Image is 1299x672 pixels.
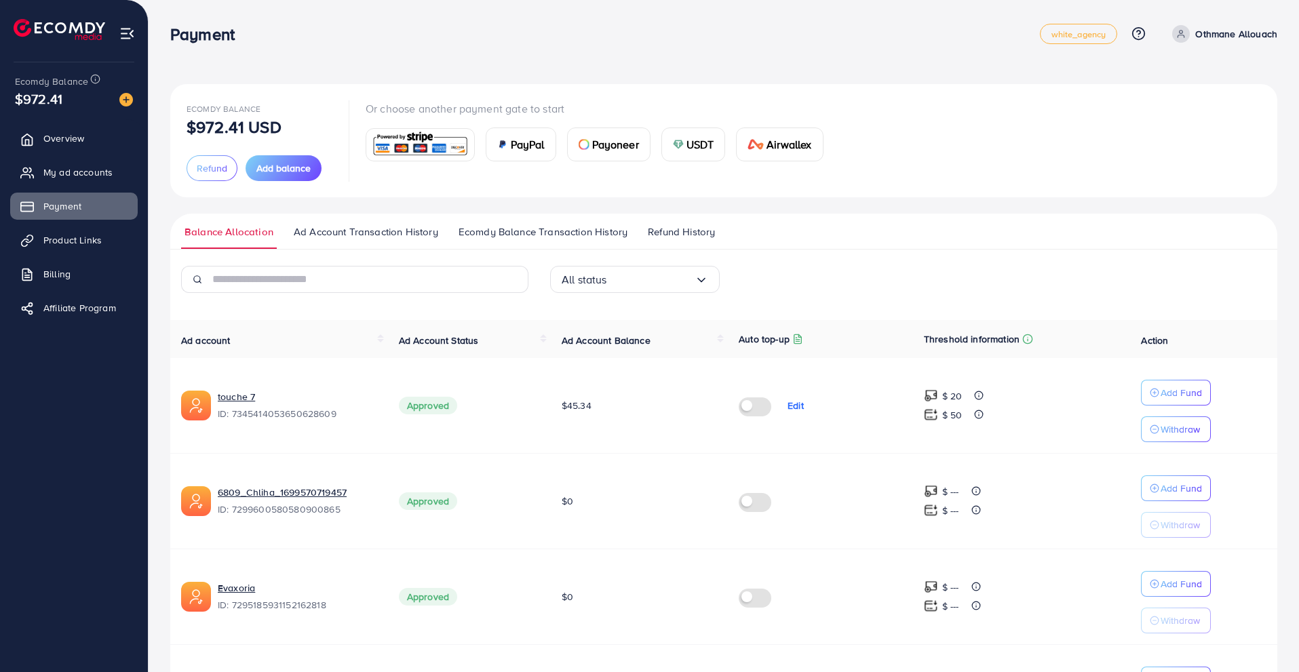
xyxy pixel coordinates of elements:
span: $0 [562,590,573,604]
a: cardPayoneer [567,127,651,161]
button: Add Fund [1141,571,1211,597]
button: Withdraw [1141,416,1211,442]
p: Auto top-up [739,331,790,347]
p: $ 50 [942,407,963,423]
button: Withdraw [1141,608,1211,633]
div: Search for option [550,266,720,293]
h3: Payment [170,24,246,44]
span: Overview [43,132,84,145]
img: top-up amount [924,484,938,498]
a: cardUSDT [661,127,726,161]
span: $0 [562,494,573,508]
button: Add balance [246,155,322,181]
img: top-up amount [924,389,938,403]
p: $972.41 USD [187,119,282,135]
a: Product Links [10,226,138,254]
p: $ 20 [942,388,963,404]
button: Refund [187,155,237,181]
span: Affiliate Program [43,301,116,315]
span: Payment [43,199,81,213]
button: Withdraw [1141,512,1211,538]
img: logo [14,19,105,40]
span: Approved [399,492,457,510]
span: Action [1141,334,1168,347]
p: Threshold information [924,331,1020,347]
span: Airwallex [767,136,811,153]
a: My ad accounts [10,159,138,186]
div: <span class='underline'>Evaxoria</span></br>7295185931152162818 [218,581,377,612]
span: Balance Allocation [185,224,273,239]
img: card [748,139,764,150]
img: card [497,139,508,150]
a: 6809_Chliha_1699570719457 [218,486,377,499]
span: Refund [197,161,227,175]
img: ic-ads-acc.e4c84228.svg [181,486,211,516]
span: $45.34 [562,399,592,412]
span: ID: 7295185931152162818 [218,598,377,612]
p: Or choose another payment gate to start [366,100,834,117]
button: Add Fund [1141,475,1211,501]
img: image [119,93,133,106]
a: Billing [10,260,138,288]
p: $ --- [942,502,959,519]
p: Withdraw [1161,517,1200,533]
p: Add Fund [1161,480,1202,496]
span: Approved [399,588,457,606]
span: PayPal [511,136,545,153]
span: My ad accounts [43,165,113,179]
a: touche 7 [218,390,377,403]
div: <span class='underline'>touche 7</span></br>7345414053650628609 [218,390,377,421]
span: ID: 7345414053650628609 [218,407,377,420]
a: card [366,128,475,161]
span: USDT [686,136,714,153]
span: Ad Account Balance [562,334,651,347]
span: ID: 7299600580580900865 [218,502,377,516]
input: Search for option [607,269,695,290]
img: ic-ads-acc.e4c84228.svg [181,391,211,420]
img: menu [119,26,135,41]
span: Ecomdy Balance [187,103,260,115]
iframe: Chat [1241,611,1289,662]
button: Add Fund [1141,380,1211,406]
span: Add balance [256,161,311,175]
a: Overview [10,125,138,152]
span: Ad account [181,334,231,347]
span: Payoneer [592,136,639,153]
span: Refund History [648,224,715,239]
span: $972.41 [15,89,62,108]
img: top-up amount [924,408,938,422]
img: card [579,139,589,150]
div: <span class='underline'>6809_Chliha_1699570719457</span></br>7299600580580900865 [218,486,377,517]
p: Othmane Allouach [1195,26,1277,42]
a: Affiliate Program [10,294,138,321]
p: Withdraw [1161,612,1200,629]
a: cardPayPal [486,127,556,161]
img: top-up amount [924,599,938,613]
a: white_agency [1040,24,1118,44]
span: Approved [399,397,457,414]
span: Product Links [43,233,102,247]
span: Ecomdy Balance Transaction History [459,224,627,239]
p: Add Fund [1161,576,1202,592]
p: $ --- [942,579,959,595]
img: ic-ads-acc.e4c84228.svg [181,582,211,612]
p: Edit [788,397,804,414]
a: Evaxoria [218,581,377,595]
a: cardAirwallex [736,127,823,161]
p: Withdraw [1161,421,1200,437]
img: card [370,130,470,159]
img: top-up amount [924,580,938,594]
span: Billing [43,267,71,281]
span: Ad Account Transaction History [294,224,438,239]
span: Ad Account Status [399,334,479,347]
p: Add Fund [1161,384,1202,401]
span: white_agency [1051,30,1106,39]
p: $ --- [942,598,959,614]
span: All status [562,269,607,290]
img: card [673,139,684,150]
span: Ecomdy Balance [15,75,88,88]
a: Payment [10,193,138,220]
a: Othmane Allouach [1167,25,1277,43]
img: top-up amount [924,503,938,517]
